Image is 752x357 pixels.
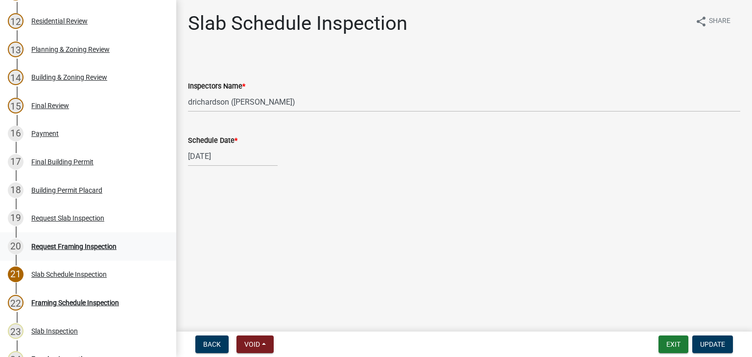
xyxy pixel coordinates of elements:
span: Void [244,340,260,348]
div: Building Permit Placard [31,187,102,194]
div: 20 [8,239,23,254]
div: 16 [8,126,23,141]
div: 14 [8,69,23,85]
input: mm/dd/yyyy [188,146,278,166]
div: 17 [8,154,23,170]
h1: Slab Schedule Inspection [188,12,407,35]
label: Schedule Date [188,137,237,144]
div: 23 [8,323,23,339]
div: Final Review [31,102,69,109]
div: Payment [31,130,59,137]
button: shareShare [687,12,738,31]
div: Request Slab Inspection [31,215,104,222]
div: 12 [8,13,23,29]
div: Final Building Permit [31,158,94,165]
span: Update [700,340,725,348]
i: share [695,16,707,27]
div: Request Framing Inspection [31,243,117,250]
div: Planning & Zoning Review [31,46,110,53]
div: 22 [8,295,23,311]
div: Residential Review [31,18,88,24]
div: 21 [8,267,23,282]
div: Building & Zoning Review [31,74,107,81]
div: Slab Schedule Inspection [31,271,107,278]
span: Back [203,340,221,348]
div: 19 [8,210,23,226]
button: Back [195,335,229,353]
div: 15 [8,98,23,113]
div: Framing Schedule Inspection [31,299,119,306]
label: Inspectors Name [188,83,245,90]
button: Void [236,335,274,353]
div: 18 [8,182,23,198]
div: Slab Inspection [31,328,78,335]
div: 13 [8,42,23,57]
button: Exit [658,335,688,353]
span: Share [709,16,730,27]
button: Update [692,335,733,353]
